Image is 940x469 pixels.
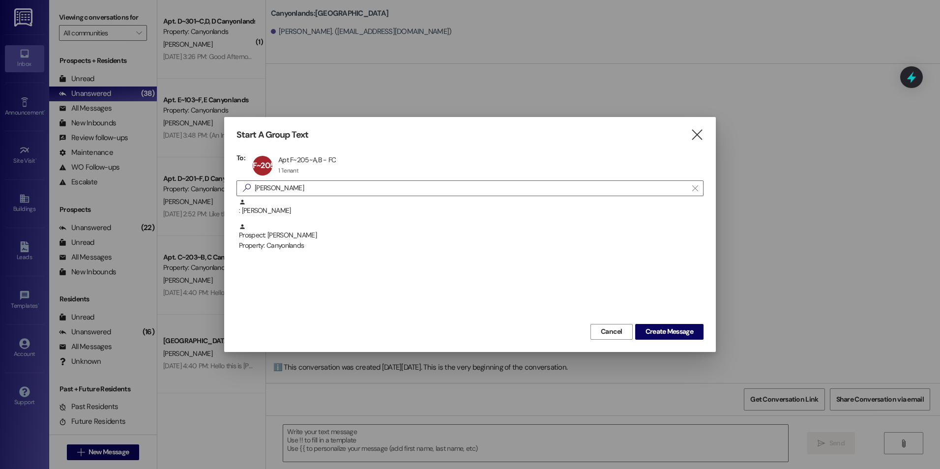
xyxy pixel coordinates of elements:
div: Prospect: [PERSON_NAME]Property: Canyonlands [236,223,704,248]
span: F~205~A,B [253,160,290,171]
i:  [690,130,704,140]
div: Property: Canyonlands [239,240,704,251]
input: Search for any contact or apartment [255,181,687,195]
button: Cancel [590,324,633,340]
div: Prospect: [PERSON_NAME] [239,223,704,251]
i:  [239,183,255,193]
button: Create Message [635,324,704,340]
span: Cancel [601,326,622,337]
button: Clear text [687,181,703,196]
div: : [PERSON_NAME] [239,199,704,216]
span: Create Message [646,326,693,337]
h3: Start A Group Text [236,129,308,141]
h3: To: [236,153,245,162]
i:  [692,184,698,192]
div: : [PERSON_NAME] [236,199,704,223]
div: 1 Tenant [278,167,298,175]
div: Apt F~205~A,B - FC [278,155,336,164]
